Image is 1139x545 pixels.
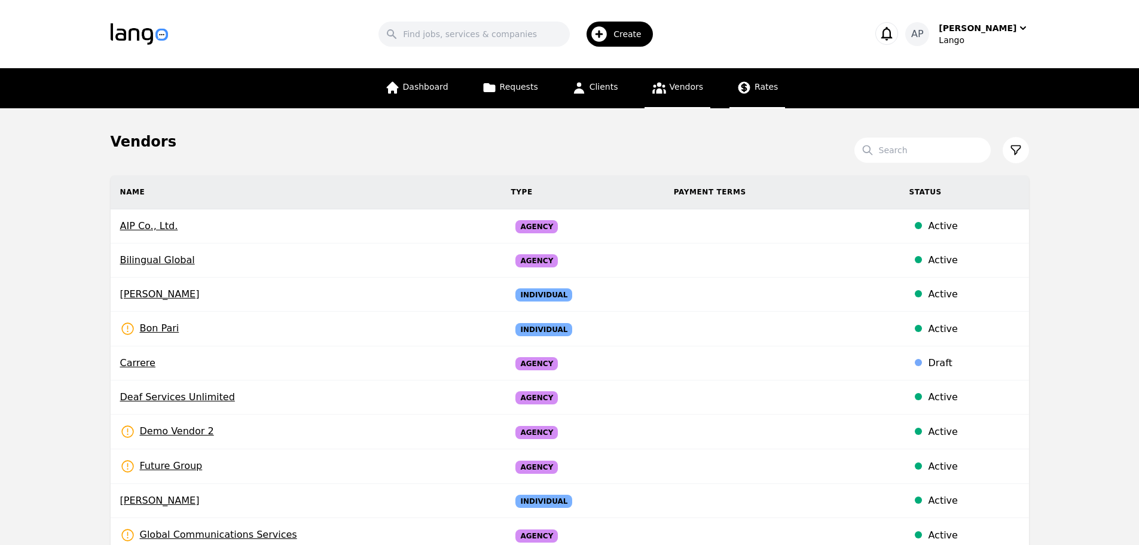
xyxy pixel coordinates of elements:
[515,288,572,302] span: Individual
[928,425,1019,439] div: Active
[120,356,492,370] span: Carrere
[939,34,1028,46] div: Lango
[378,22,570,47] input: Find jobs, services & companies
[928,390,1019,404] div: Active
[515,391,558,404] span: Agency
[120,494,492,508] span: [PERSON_NAME]
[1003,137,1029,163] button: Filter
[645,68,710,108] a: Vendors
[120,528,297,543] span: Global Communications Services
[564,68,625,108] a: Clients
[515,495,572,508] span: Individual
[120,219,492,233] span: AIP Co., Ltd.
[899,175,1028,209] th: Status
[928,287,1019,302] div: Active
[515,426,558,439] span: Agency
[500,82,538,92] span: Requests
[111,23,168,45] img: Logo
[378,68,456,108] a: Dashboard
[515,461,558,474] span: Agency
[905,22,1028,46] button: AP[PERSON_NAME]Lango
[570,17,660,51] button: Create
[911,27,924,41] span: AP
[120,287,492,302] span: [PERSON_NAME]
[613,28,650,40] span: Create
[928,322,1019,336] div: Active
[515,529,558,543] span: Agency
[515,254,558,267] span: Agency
[501,175,664,209] th: Type
[120,253,492,267] span: Bilingual Global
[854,138,991,163] input: Search
[403,82,448,92] span: Dashboard
[928,528,1019,543] div: Active
[475,68,545,108] a: Requests
[120,390,492,404] span: Deaf Services Unlimited
[120,321,179,336] span: Bon Pari
[515,357,558,370] span: Agency
[515,220,558,233] span: Agency
[664,175,900,209] th: Payment Terms
[729,68,785,108] a: Rates
[120,459,203,474] span: Future Group
[939,22,1016,34] div: [PERSON_NAME]
[928,459,1019,474] div: Active
[928,356,1019,370] div: Draft
[928,494,1019,508] div: Active
[515,323,572,336] span: Individual
[111,175,502,209] th: Name
[928,253,1019,267] div: Active
[111,132,176,151] h1: Vendors
[590,82,618,92] span: Clients
[120,424,214,439] span: Demo Vendor 2
[928,219,1019,233] div: Active
[670,82,703,92] span: Vendors
[755,82,778,92] span: Rates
